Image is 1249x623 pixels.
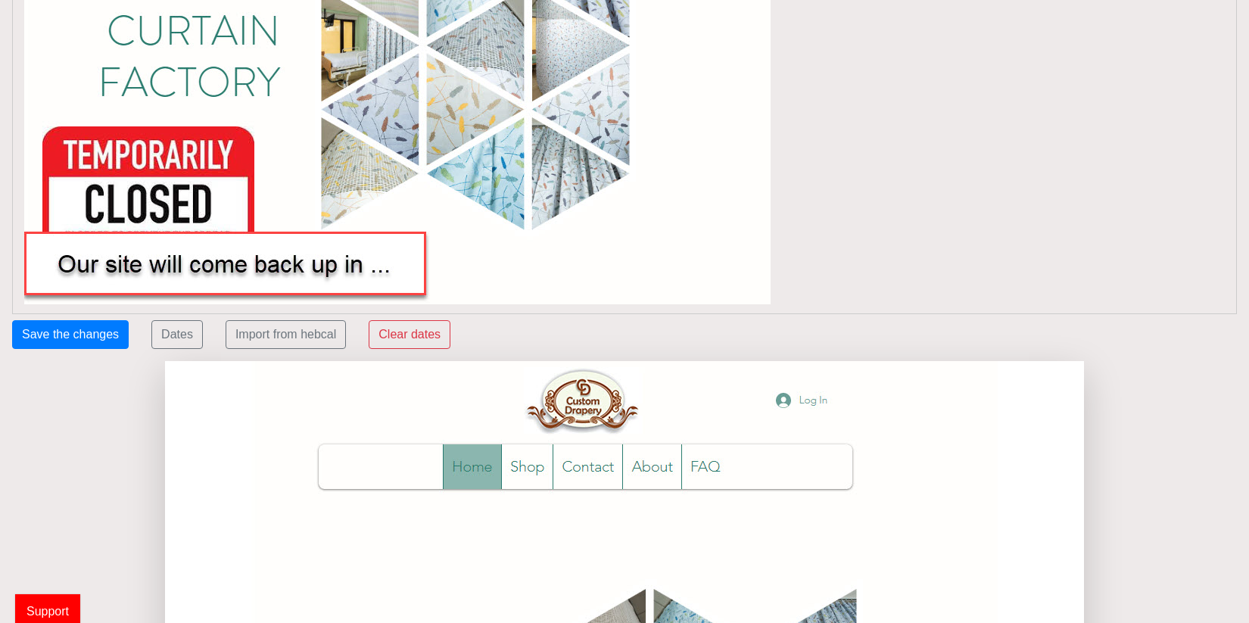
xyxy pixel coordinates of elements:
button: Save the changes [12,320,129,349]
button: Dates [151,320,203,349]
button: Import from hebcal [226,320,346,349]
button: Clear dates [369,320,450,349]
